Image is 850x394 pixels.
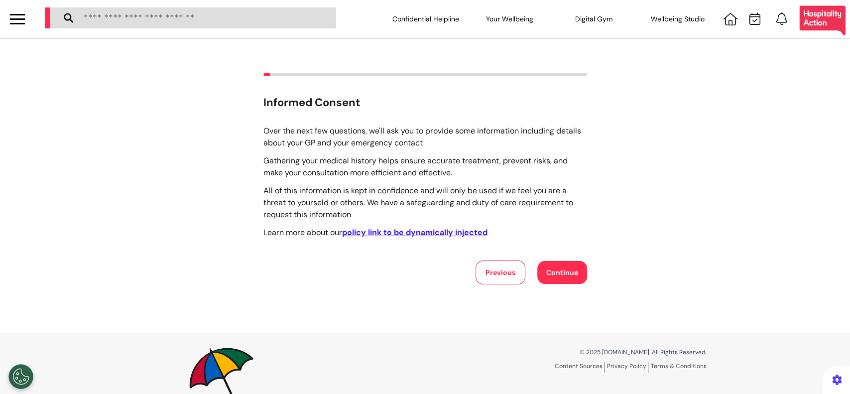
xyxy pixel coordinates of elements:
button: Previous [476,261,525,284]
h2: Informed Consent [263,96,587,109]
a: Privacy Policy [607,362,648,373]
p: © 2025 [DOMAIN_NAME]. All Rights Reserved. [433,348,707,357]
div: Wellbeing Studio [635,5,720,33]
div: Confidential Helpline [383,5,468,33]
p: Learn more about our [263,227,587,239]
button: Open Preferences [8,364,33,389]
a: Terms & Conditions [651,362,707,370]
div: Your Wellbeing [468,5,552,33]
a: Content Sources [555,362,605,373]
p: Gathering your medical history helps ensure accurate treatment, prevent risks, and make your cons... [263,125,587,239]
a: policy link to be dynamically injected [342,227,487,238]
button: Continue [537,261,587,284]
p: All of this information is kept in confidence and will only be used if we feel you are a threat t... [263,185,587,221]
p: Over the next few questions, we'll ask you to provide some information including details about yo... [263,125,587,149]
div: Digital Gym [552,5,636,33]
